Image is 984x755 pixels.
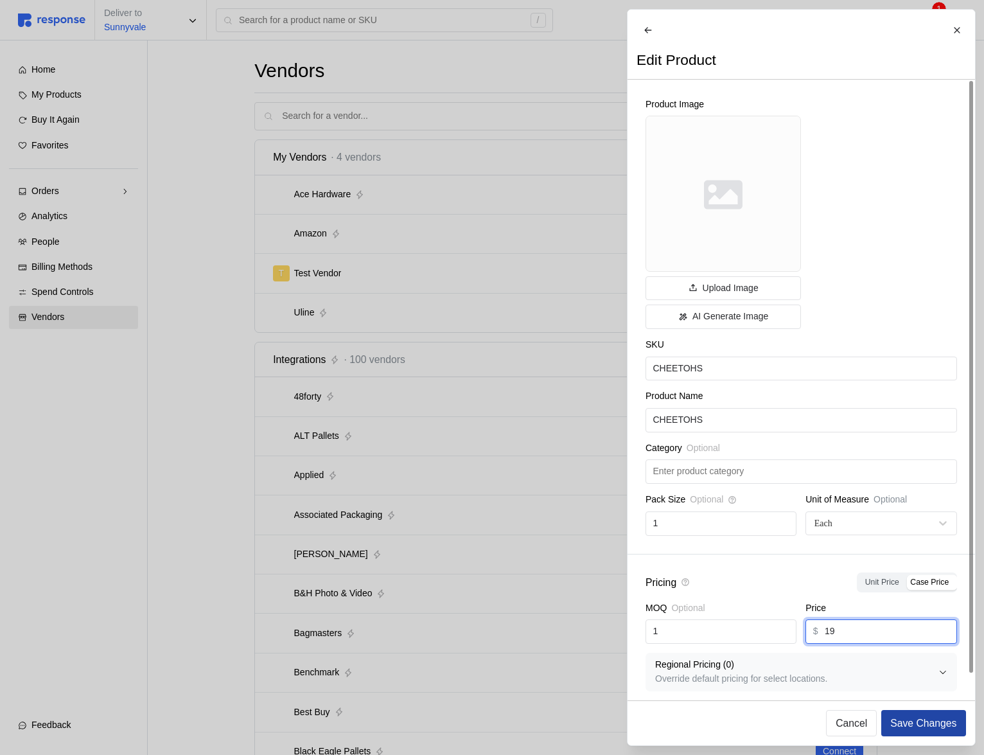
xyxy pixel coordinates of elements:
p: Pricing [646,574,676,591]
button: Upload Image [646,276,801,301]
span: Optional [686,441,719,456]
div: MOQ [646,601,796,620]
p: Save Changes [890,715,956,731]
p: Product Image [646,98,801,112]
input: Enter Price [825,620,949,643]
p: $ [813,625,818,639]
input: Enter product category [653,460,949,483]
button: Regional Pricing (0)Override default pricing for select locations. [646,653,956,690]
button: AI Generate Image [646,305,801,329]
span: Unit Price [865,578,899,587]
p: Regional Pricing ( 0 ) [655,658,938,672]
div: Product Name [646,389,957,408]
input: Enter MOQ [653,620,789,643]
div: Price [805,601,956,620]
input: Enter Product SKU [653,357,949,380]
input: Enter Product Name [653,409,949,432]
div: SKU [646,338,957,357]
span: Optional [671,601,705,616]
p: Upload Image [702,281,758,296]
p: Unit of Measure [805,493,869,507]
span: Case Price [910,578,949,587]
p: Cancel [836,715,867,731]
input: Enter Pack Size [653,512,789,535]
button: Cancel [826,710,877,736]
div: Pack Size [646,493,796,511]
p: Override default pricing for select locations. [655,672,938,686]
button: Save Changes [881,710,965,736]
div: Category [646,441,957,460]
p: Optional [874,493,907,507]
span: Optional [690,493,723,507]
p: AI Generate Image [692,310,768,324]
h2: Edit Product [637,50,716,70]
